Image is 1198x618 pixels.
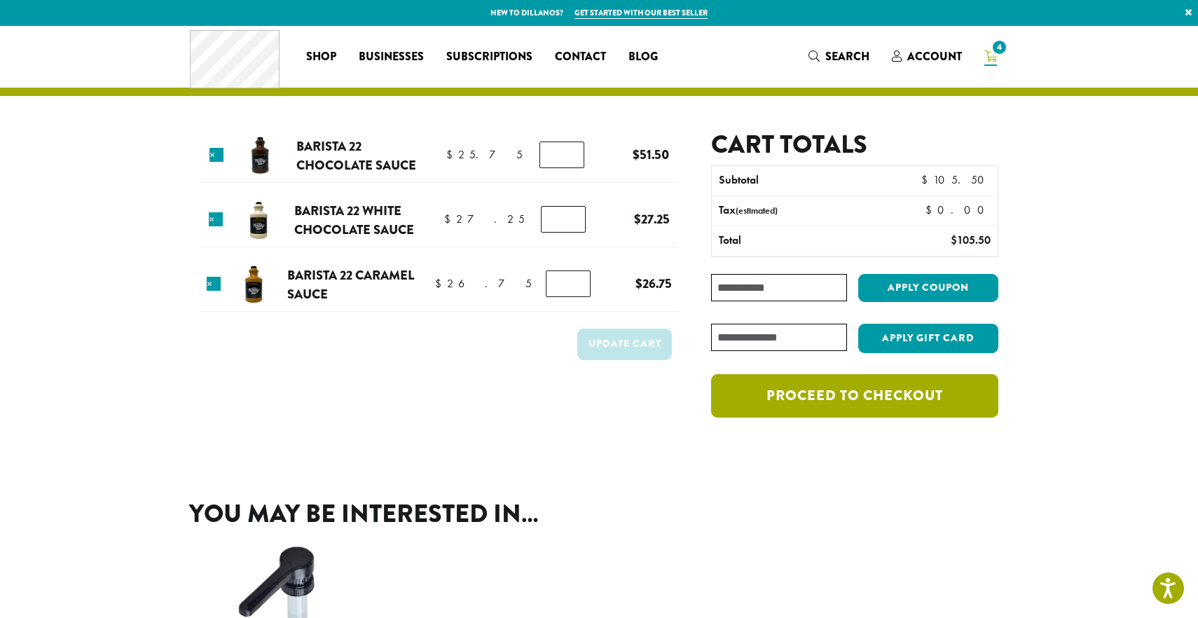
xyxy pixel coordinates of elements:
span: $ [446,147,458,162]
span: $ [951,233,957,247]
span: $ [635,274,642,293]
span: 4 [990,38,1009,57]
img: Barista 22 Caramel Sauce [231,262,277,308]
input: Product quantity [546,270,591,297]
bdi: 26.75 [435,276,532,291]
span: Blog [628,48,658,66]
span: Contact [555,48,606,66]
bdi: 0.00 [925,202,991,217]
span: $ [634,210,641,228]
span: Subscriptions [446,48,532,66]
span: $ [921,172,933,187]
span: $ [444,212,456,226]
h2: You may be interested in… [189,499,1009,529]
small: (estimated) [736,205,778,217]
button: Apply coupon [858,274,998,303]
span: Shop [306,48,336,66]
bdi: 26.75 [635,274,672,293]
bdi: 51.50 [633,145,669,164]
bdi: 27.25 [444,212,525,226]
a: Remove this item [209,212,223,226]
bdi: 25.75 [446,147,523,162]
a: Remove this item [209,148,223,162]
span: $ [435,276,447,291]
a: Search [797,45,881,68]
a: Barista 22 White Chocolate Sauce [294,201,414,240]
span: Search [825,48,869,64]
span: Businesses [359,48,424,66]
bdi: 105.50 [951,233,991,247]
h2: Cart totals [711,130,998,160]
span: $ [633,145,640,164]
input: Product quantity [539,142,584,168]
a: Get started with our best seller [574,7,708,19]
img: Barista 22 White Chocolate Sauce [236,198,282,243]
button: Apply Gift Card [858,324,998,353]
bdi: 105.50 [921,172,991,187]
th: Subtotal [712,166,883,195]
button: Update cart [577,329,672,360]
th: Tax [712,196,914,226]
img: Barista 22 Chocolate Sauce [237,133,283,179]
a: Barista 22 Chocolate Sauce [296,137,416,175]
span: $ [925,202,937,217]
input: Product quantity [541,206,586,233]
a: Shop [295,46,347,68]
span: Account [907,48,962,64]
a: Remove this item [207,277,221,291]
a: Proceed to checkout [711,374,998,418]
bdi: 27.25 [634,210,670,228]
th: Total [712,226,883,256]
a: Barista 22 Caramel Sauce [287,266,414,304]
